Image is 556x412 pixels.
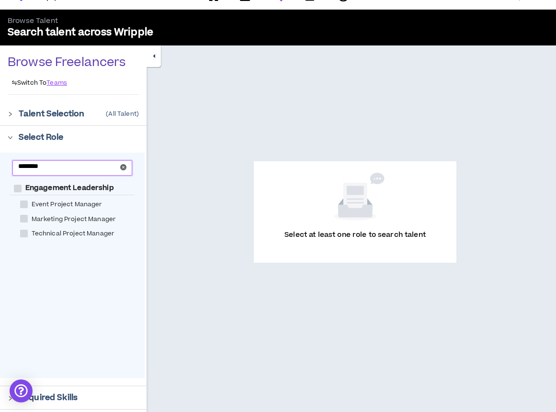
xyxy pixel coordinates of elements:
p: Search talent across Wripple [8,26,278,39]
span: right [8,396,13,401]
span: Event Project Manager [28,200,106,209]
p: Talent Selection [19,108,84,120]
span: right [8,135,13,140]
span: right [8,111,13,117]
p: Select at least one role to search talent [284,230,426,251]
a: Teams [46,79,67,87]
span: swap [11,80,17,86]
span: Marketing Project Manager [28,215,120,224]
div: Open Intercom Messenger [10,379,33,402]
p: ( All Talent ) [106,110,139,118]
p: Switch To [11,79,46,87]
span: close-circle [120,164,126,172]
p: Required Skills [19,392,78,403]
p: Browse Talent [8,16,278,26]
span: close-circle [120,164,126,170]
p: Browse Freelancers [8,55,126,70]
span: Engagement Leadership [22,183,118,193]
span: Technical Project Manager [28,229,119,238]
p: Select Role [19,132,64,143]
